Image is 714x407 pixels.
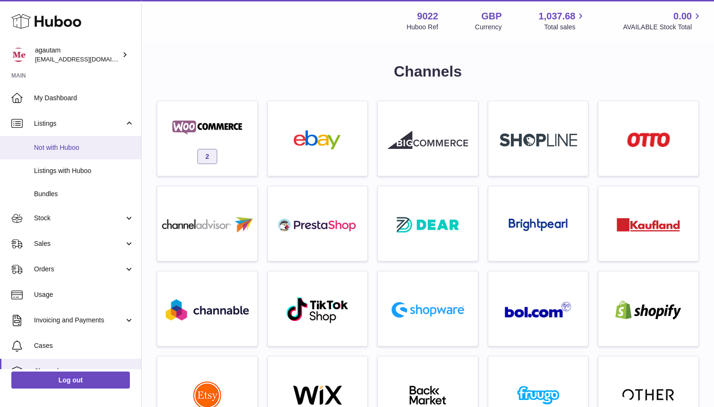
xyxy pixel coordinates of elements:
a: shopify [603,276,694,341]
img: roseta-kaufland [617,218,680,232]
span: Orders [34,265,124,274]
span: Total sales [544,23,586,32]
a: 0.00 AVAILABLE Stock Total [623,10,703,32]
a: roseta-channel-advisor [162,191,253,256]
div: Huboo Ref [407,23,438,32]
img: roseta-tiktokshop [286,296,349,324]
a: roseta-brightpearl [493,191,584,256]
a: ebay [272,106,363,171]
a: roseta-dear [382,191,473,256]
img: roseta-prestashop [277,216,357,234]
span: [EMAIL_ADDRESS][DOMAIN_NAME] [35,55,139,63]
span: Stock [34,214,124,223]
span: 0.00 [673,10,692,23]
img: roseta-bol [505,302,572,318]
img: woocommerce [167,118,247,137]
img: roseta-otto [627,132,670,147]
img: roseta-shopware [388,298,468,321]
img: roseta-channel-advisor [162,217,253,233]
span: 1,037.68 [539,10,576,23]
span: Bundles [34,190,134,199]
a: roseta-bol [493,276,584,341]
img: other [622,388,674,402]
span: Cases [34,341,134,350]
img: backmarket [388,386,468,405]
a: woocommerce 2 [162,106,253,171]
a: roseta-prestashop [272,191,363,256]
img: roseta-bigcommerce [388,130,468,149]
img: roseta-brightpearl [509,218,568,232]
div: agautam [35,46,120,64]
strong: GBP [481,10,501,23]
h1: Channels [157,61,699,82]
img: ebay [277,130,357,149]
a: Log out [11,372,130,389]
span: Invoicing and Payments [34,316,124,325]
img: info@naturemedical.co.uk [11,48,25,62]
span: Usage [34,290,134,299]
img: fruugo [498,386,578,405]
span: Listings [34,119,124,128]
a: roseta-shopline [493,106,584,171]
span: Sales [34,239,124,248]
img: roseta-channable [166,299,249,320]
a: 1,037.68 Total sales [539,10,586,32]
div: Currency [475,23,502,32]
span: 2 [197,149,217,164]
a: roseta-kaufland [603,191,694,256]
strong: 9022 [417,10,438,23]
span: Listings with Huboo [34,166,134,175]
img: roseta-dear [394,214,462,235]
span: AVAILABLE Stock Total [623,23,703,32]
span: Not with Huboo [34,143,134,152]
a: roseta-bigcommerce [382,106,473,171]
a: roseta-otto [603,106,694,171]
span: My Dashboard [34,94,134,103]
img: wix [277,386,357,405]
img: shopify [608,301,688,320]
img: roseta-shopline [500,133,577,147]
a: roseta-tiktokshop [272,276,363,341]
span: Channels [34,367,134,376]
a: roseta-shopware [382,276,473,341]
a: roseta-channable [162,276,253,341]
